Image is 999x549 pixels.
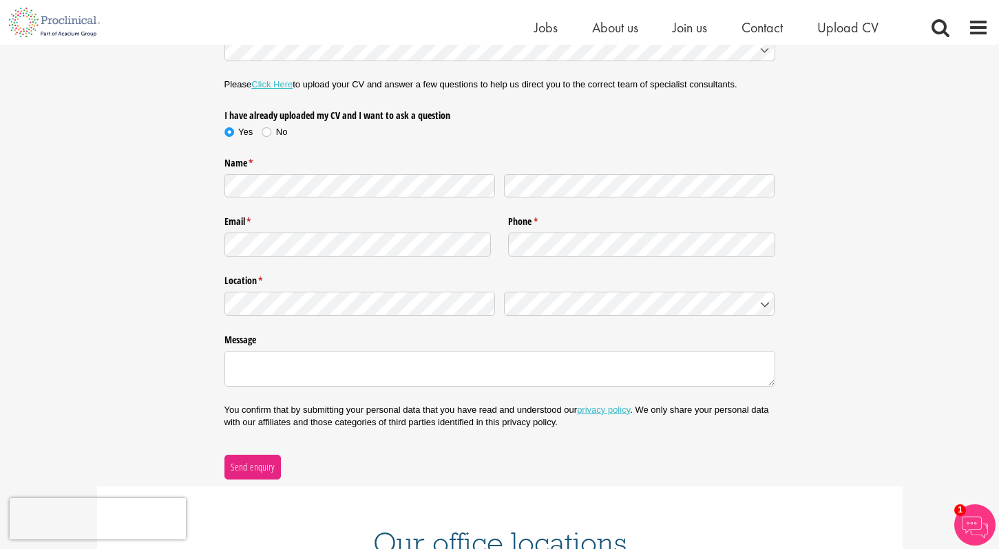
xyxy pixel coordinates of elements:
[224,292,496,316] input: State / Province / Region
[224,174,496,198] input: First
[508,211,775,228] label: Phone
[954,504,966,516] span: 1
[504,292,775,316] input: Country
[224,404,775,429] p: You confirm that by submitting your personal data that you have read and understood our . We only...
[224,211,492,228] label: Email
[276,127,288,137] span: No
[534,19,558,36] a: Jobs
[817,19,879,36] a: Upload CV
[592,19,638,36] a: About us
[224,78,775,91] p: Please to upload your CV and answer a few questions to help us direct you to the correct team of ...
[230,460,275,475] span: Send enquiry
[10,498,186,539] iframe: reCAPTCHA
[224,104,492,122] legend: I have already uploaded my CV and I want to ask a question
[224,151,775,169] legend: Name
[224,329,775,347] label: Message
[224,270,775,288] legend: Location
[224,455,281,480] button: Send enquiry
[238,127,253,137] span: Yes
[954,504,996,546] img: Chatbot
[504,174,775,198] input: Last
[251,79,293,89] a: Click Here
[577,405,630,415] a: privacy policy
[673,19,707,36] a: Join us
[742,19,783,36] a: Contact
